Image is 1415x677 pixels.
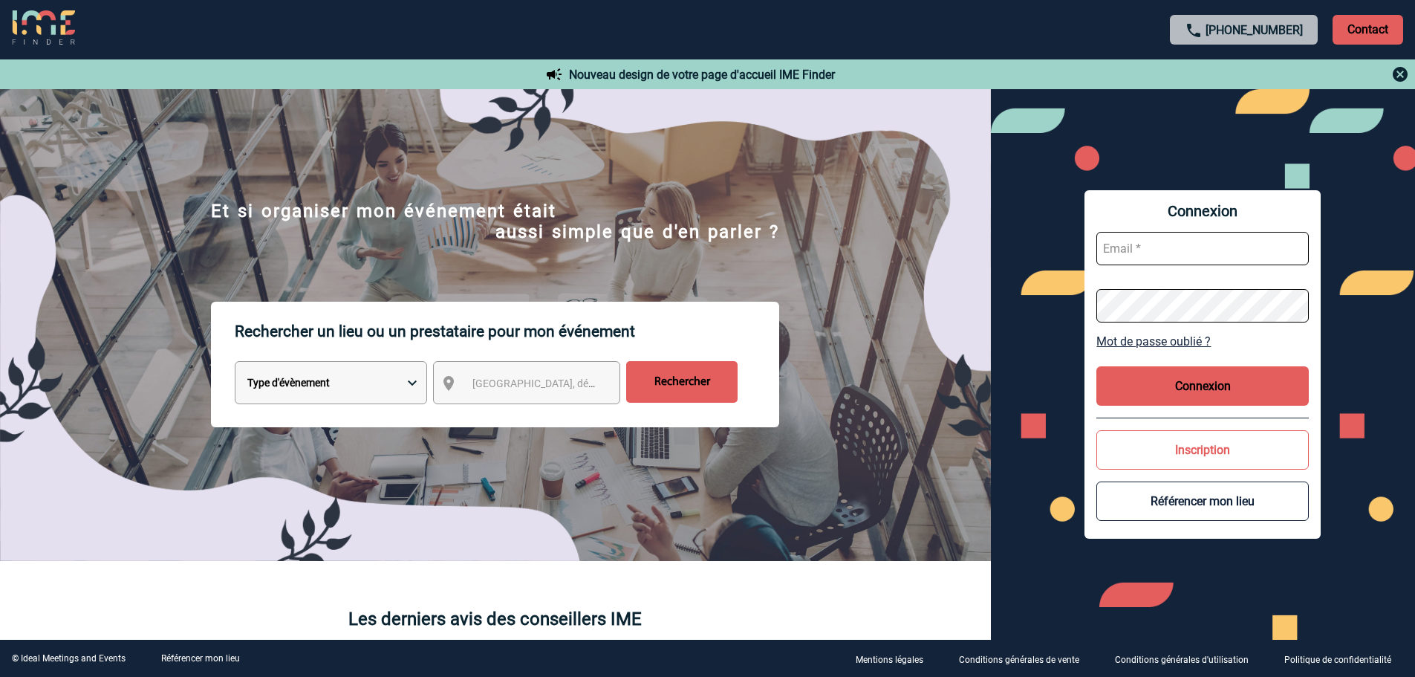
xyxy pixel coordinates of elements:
input: Email * [1096,232,1309,265]
span: [GEOGRAPHIC_DATA], département, région... [472,378,679,389]
p: Contact [1333,15,1403,45]
span: Connexion [1096,202,1309,220]
p: Rechercher un lieu ou un prestataire pour mon événement [235,302,779,361]
button: Connexion [1096,366,1309,406]
img: call-24-px.png [1185,22,1203,39]
p: Politique de confidentialité [1284,655,1391,665]
div: © Ideal Meetings and Events [12,653,126,664]
a: [PHONE_NUMBER] [1206,23,1303,37]
button: Inscription [1096,430,1309,470]
button: Référencer mon lieu [1096,482,1309,521]
p: Conditions générales d'utilisation [1115,655,1249,665]
p: Mentions légales [856,655,923,665]
a: Conditions générales d'utilisation [1103,652,1272,666]
a: Conditions générales de vente [947,652,1103,666]
input: Rechercher [626,361,738,403]
a: Mentions légales [844,652,947,666]
a: Référencer mon lieu [161,653,240,664]
a: Mot de passe oublié ? [1096,334,1309,349]
p: Conditions générales de vente [959,655,1079,665]
a: Politique de confidentialité [1272,652,1415,666]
